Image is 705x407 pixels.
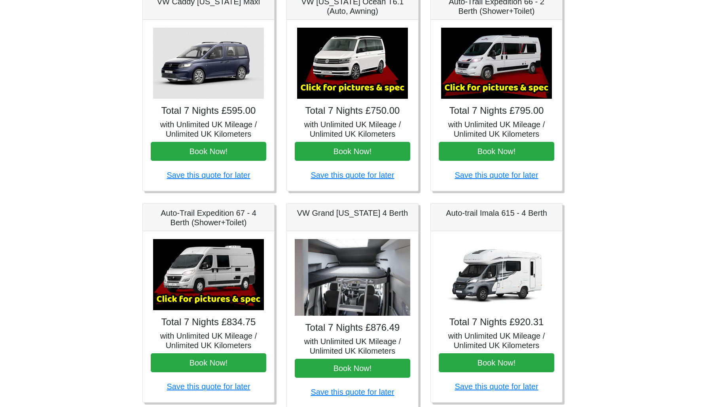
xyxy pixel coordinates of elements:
[167,382,250,391] a: Save this quote for later
[295,359,410,378] button: Book Now!
[441,239,552,310] img: Auto-trail Imala 615 - 4 Berth
[439,317,554,328] h4: Total 7 Nights £920.31
[439,120,554,139] h5: with Unlimited UK Mileage / Unlimited UK Kilometers
[455,382,538,391] a: Save this quote for later
[311,171,394,179] a: Save this quote for later
[151,142,266,161] button: Book Now!
[151,120,266,139] h5: with Unlimited UK Mileage / Unlimited UK Kilometers
[297,28,408,99] img: VW California Ocean T6.1 (Auto, Awning)
[295,208,410,218] h5: VW Grand [US_STATE] 4 Berth
[441,28,552,99] img: Auto-Trail Expedition 66 - 2 Berth (Shower+Toilet)
[295,239,410,316] img: VW Grand California 4 Berth
[153,239,264,310] img: Auto-Trail Expedition 67 - 4 Berth (Shower+Toilet)
[455,171,538,179] a: Save this quote for later
[151,208,266,227] h5: Auto-Trail Expedition 67 - 4 Berth (Shower+Toilet)
[439,105,554,117] h4: Total 7 Nights £795.00
[439,142,554,161] button: Book Now!
[295,142,410,161] button: Book Now!
[295,120,410,139] h5: with Unlimited UK Mileage / Unlimited UK Kilometers
[311,388,394,396] a: Save this quote for later
[439,208,554,218] h5: Auto-trail Imala 615 - 4 Berth
[151,317,266,328] h4: Total 7 Nights £834.75
[439,331,554,350] h5: with Unlimited UK Mileage / Unlimited UK Kilometers
[295,322,410,334] h4: Total 7 Nights £876.49
[151,105,266,117] h4: Total 7 Nights £595.00
[295,337,410,356] h5: with Unlimited UK Mileage / Unlimited UK Kilometers
[295,105,410,117] h4: Total 7 Nights £750.00
[167,171,250,179] a: Save this quote for later
[439,353,554,372] button: Book Now!
[153,28,264,99] img: VW Caddy California Maxi
[151,331,266,350] h5: with Unlimited UK Mileage / Unlimited UK Kilometers
[151,353,266,372] button: Book Now!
